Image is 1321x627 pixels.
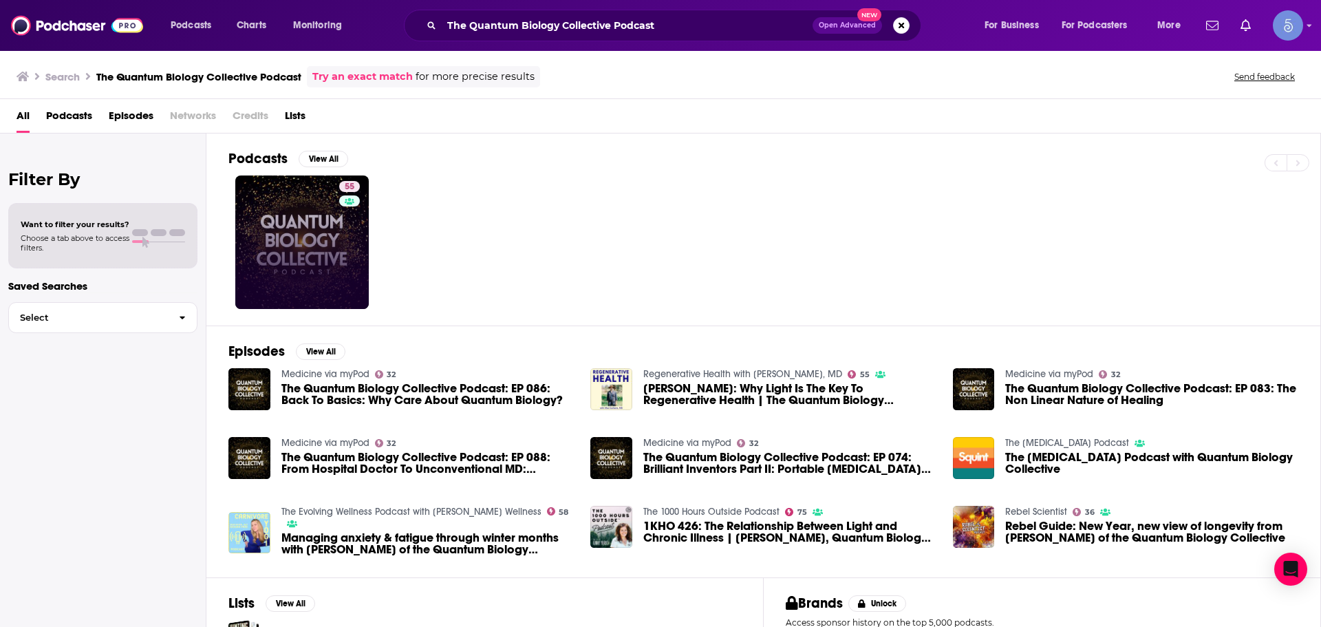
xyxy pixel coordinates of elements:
[228,595,255,612] h2: Lists
[8,279,197,293] p: Saved Searches
[293,16,342,35] span: Monitoring
[45,70,80,83] h3: Search
[1005,451,1298,475] span: The [MEDICAL_DATA] Podcast with Quantum Biology Collective
[8,302,197,333] button: Select
[785,508,807,516] a: 75
[590,506,632,548] a: 1KHO 426: The Relationship Between Light and Chronic Illness | Meredith Oke, Quantum Biology Coll...
[228,343,285,360] h2: Episodes
[228,343,345,360] a: EpisodesView All
[1273,10,1303,41] span: Logged in as Spiral5-G1
[860,372,870,378] span: 55
[1005,383,1298,406] span: The Quantum Biology Collective Podcast: EP 083: The Non Linear Nature of Healing
[1148,14,1198,36] button: open menu
[161,14,229,36] button: open menu
[109,105,153,133] a: Episodes
[1005,520,1298,544] span: Rebel Guide: New Year, new view of longevity from [PERSON_NAME] of the Quantum Biology Collective
[985,16,1039,35] span: For Business
[281,532,574,555] span: Managing anxiety & fatigue through winter months with [PERSON_NAME] of the Quantum Biology Collec...
[237,16,266,35] span: Charts
[1005,520,1298,544] a: Rebel Guide: New Year, new view of longevity from Meredith Oke of the Quantum Biology Collective
[21,233,129,253] span: Choose a tab above to access filters.
[643,520,936,544] a: 1KHO 426: The Relationship Between Light and Chronic Illness | Meredith Oke, Quantum Biology Coll...
[11,12,143,39] a: Podchaser - Follow, Share and Rate Podcasts
[442,14,813,36] input: Search podcasts, credits, & more...
[1099,370,1120,379] a: 32
[375,370,396,379] a: 32
[235,176,369,309] a: 55
[953,368,995,410] img: The Quantum Biology Collective Podcast: EP 083: The Non Linear Nature of Healing
[285,105,305,133] a: Lists
[1273,10,1303,41] button: Show profile menu
[643,506,780,518] a: The 1000 Hours Outside Podcast
[1005,506,1067,518] a: Rebel Scientist
[21,220,129,229] span: Want to filter your results?
[228,150,348,167] a: PodcastsView All
[1235,14,1256,37] a: Show notifications dropdown
[96,70,301,83] h3: The Quantum Biology Collective Podcast
[953,506,995,548] a: Rebel Guide: New Year, new view of longevity from Meredith Oke of the Quantum Biology Collective
[283,14,360,36] button: open menu
[228,150,288,167] h2: Podcasts
[228,512,270,554] img: Managing anxiety & fatigue through winter months with Meredith Oke of the Quantum Biology Collective
[797,509,807,516] span: 75
[281,506,541,518] a: The Evolving Wellness Podcast with Sarah Kleiner Wellness
[1230,71,1299,83] button: Send feedback
[281,437,369,449] a: Medicine via myPod
[1085,509,1095,516] span: 36
[819,22,876,29] span: Open Advanced
[299,151,348,167] button: View All
[590,368,632,410] img: Dr. Max Gulhane: Why Light Is The Key To Regenerative Health | The Quantum Biology Collective Pod...
[228,595,315,612] a: ListsView All
[170,105,216,133] span: Networks
[281,368,369,380] a: Medicine via myPod
[643,368,842,380] a: Regenerative Health with Max Gulhane, MD
[339,181,360,192] a: 55
[375,439,396,447] a: 32
[1005,368,1093,380] a: Medicine via myPod
[1111,372,1120,378] span: 32
[643,383,936,406] span: [PERSON_NAME]: Why Light Is The Key To Regenerative Health | The Quantum Biology Collective Podcast
[228,14,275,36] a: Charts
[281,383,574,406] a: The Quantum Biology Collective Podcast: EP 086: Back To Basics: Why Care About Quantum Biology?
[1073,508,1095,516] a: 36
[1273,10,1303,41] img: User Profile
[387,440,396,447] span: 32
[1005,451,1298,475] a: The Squint Podcast with Quantum Biology Collective
[643,451,936,475] a: The Quantum Biology Collective Podcast: EP 074: Brilliant Inventors Part II: Portable Phototherap...
[1005,437,1129,449] a: The Squint Podcast
[643,383,936,406] a: Dr. Max Gulhane: Why Light Is The Key To Regenerative Health | The Quantum Biology Collective Pod...
[813,17,882,34] button: Open AdvancedNew
[1157,16,1181,35] span: More
[228,368,270,410] img: The Quantum Biology Collective Podcast: EP 086: Back To Basics: Why Care About Quantum Biology?
[1053,14,1148,36] button: open menu
[1062,16,1128,35] span: For Podcasters
[1274,553,1307,586] div: Open Intercom Messenger
[547,507,569,516] a: 58
[266,595,315,612] button: View All
[296,343,345,360] button: View All
[786,595,843,612] h2: Brands
[590,437,632,479] img: The Quantum Biology Collective Podcast: EP 074: Brilliant Inventors Part II: Portable Phototherap...
[17,105,30,133] span: All
[281,532,574,555] a: Managing anxiety & fatigue through winter months with Meredith Oke of the Quantum Biology Collective
[749,440,758,447] span: 32
[848,370,870,379] a: 55
[171,16,211,35] span: Podcasts
[1201,14,1224,37] a: Show notifications dropdown
[643,451,936,475] span: The Quantum Biology Collective Podcast: EP 074: Brilliant Inventors Part II: Portable [MEDICAL_DA...
[857,8,882,21] span: New
[8,169,197,189] h2: Filter By
[953,437,995,479] a: The Squint Podcast with Quantum Biology Collective
[416,69,535,85] span: for more precise results
[46,105,92,133] a: Podcasts
[9,313,168,322] span: Select
[643,437,731,449] a: Medicine via myPod
[281,451,574,475] a: The Quantum Biology Collective Podcast: EP 088: From Hospital Doctor To Unconventional MD: Naviga...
